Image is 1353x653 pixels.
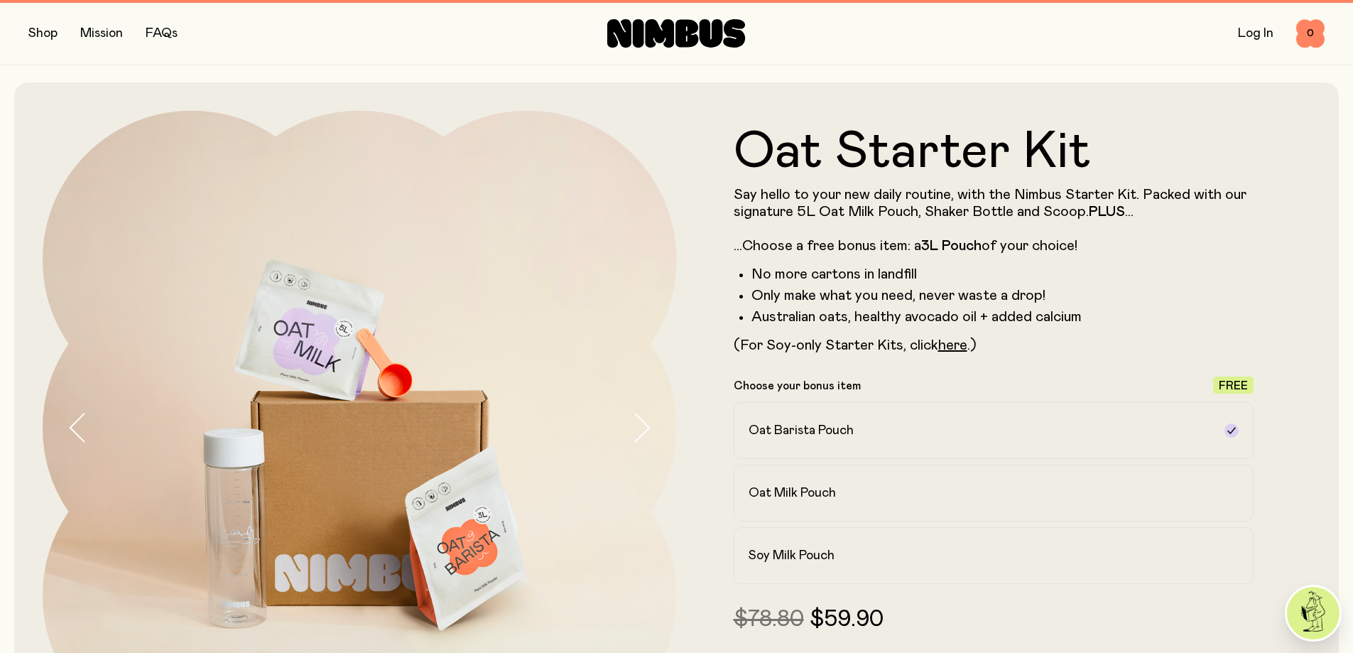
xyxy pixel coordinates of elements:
img: agent [1287,587,1340,639]
strong: PLUS [1089,205,1125,219]
span: $59.90 [810,608,884,631]
h1: Oat Starter Kit [734,126,1254,178]
p: Say hello to your new daily routine, with the Nimbus Starter Kit. Packed with our signature 5L Oa... [734,186,1254,254]
a: here [938,338,967,352]
button: 0 [1296,19,1325,48]
strong: 3L [921,239,938,253]
h2: Soy Milk Pouch [749,547,835,564]
span: Free [1219,380,1248,392]
h2: Oat Milk Pouch [749,485,836,502]
h2: Oat Barista Pouch [749,422,854,439]
a: Log In [1238,27,1273,40]
strong: Pouch [942,239,982,253]
span: $78.80 [734,608,804,631]
a: FAQs [146,27,178,40]
li: No more cartons in landfill [751,266,1254,283]
li: Only make what you need, never waste a drop! [751,287,1254,304]
p: Choose your bonus item [734,379,861,393]
li: Australian oats, healthy avocado oil + added calcium [751,308,1254,325]
a: Mission [80,27,123,40]
p: (For Soy-only Starter Kits, click .) [734,337,1254,354]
